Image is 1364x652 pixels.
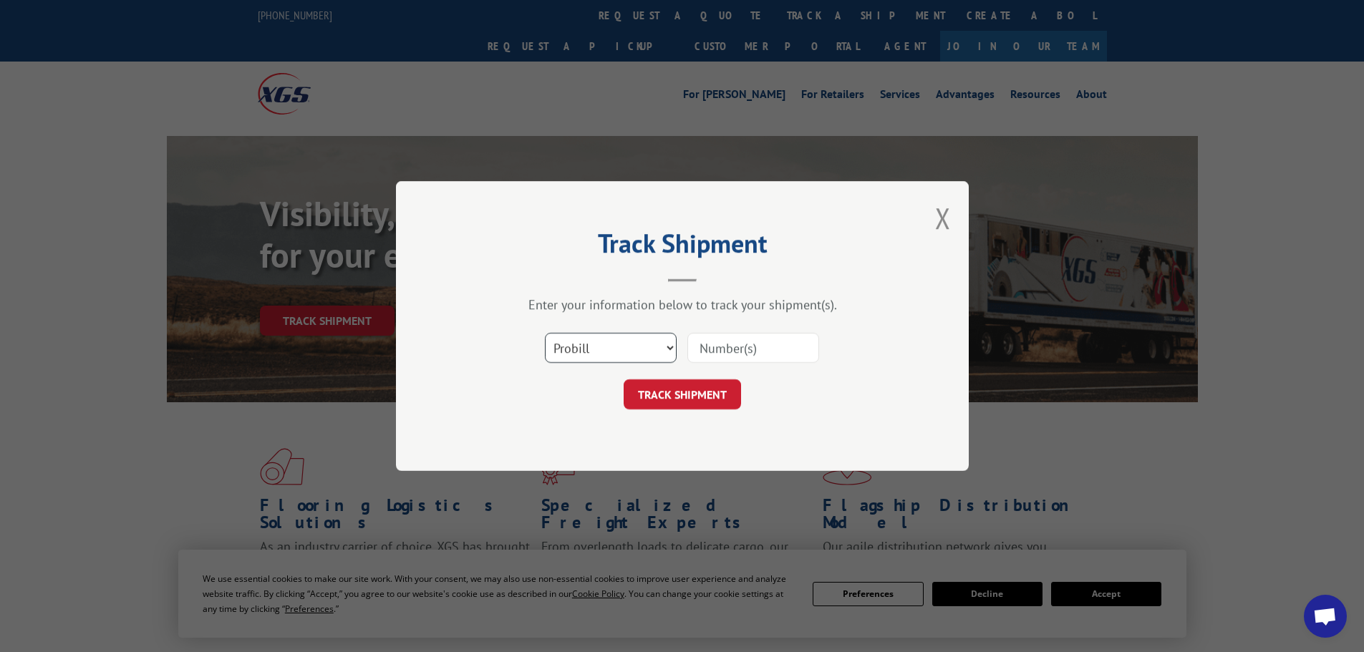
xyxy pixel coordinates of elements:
[468,233,897,261] h2: Track Shipment
[687,333,819,363] input: Number(s)
[624,379,741,409] button: TRACK SHIPMENT
[1304,595,1347,638] div: Open chat
[935,199,951,237] button: Close modal
[468,296,897,313] div: Enter your information below to track your shipment(s).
